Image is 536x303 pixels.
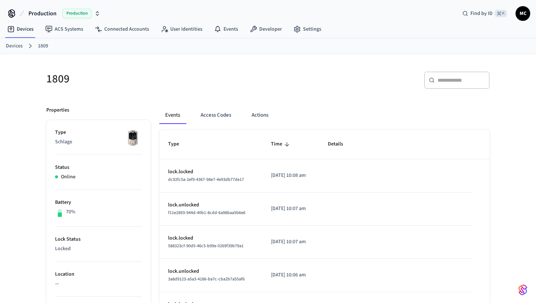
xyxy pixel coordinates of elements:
p: Battery [55,199,142,206]
span: 588323cf-90d5-46c5-b99e-0269f39b79a1 [168,243,244,249]
a: User Identities [155,23,208,36]
span: Time [271,139,292,150]
p: [DATE] 10:08 am [271,172,310,179]
img: Schlage Sense Smart Deadbolt with Camelot Trim, Front [124,129,142,147]
p: [DATE] 10:07 am [271,238,310,246]
p: lock.locked [168,234,253,242]
a: Connected Accounts [89,23,155,36]
img: SeamLogoGradient.69752ec5.svg [518,284,527,296]
p: lock.unlocked [168,201,253,209]
p: Status [55,164,142,171]
p: [DATE] 10:07 am [271,205,310,213]
span: Details [328,139,353,150]
span: Production [28,9,57,18]
h5: 1809 [46,71,264,86]
div: Find by ID⌘ K [457,7,513,20]
p: Location [55,271,142,278]
span: dc92fc5a-2ef9-4367-98e7-4e93db77de17 [168,176,244,183]
a: Settings [288,23,327,36]
p: Lock Status [55,236,142,243]
span: Find by ID [470,10,493,17]
a: 1809 [38,42,48,50]
a: Developer [244,23,288,36]
span: MC [516,7,529,20]
p: 70% [66,208,75,216]
button: Actions [246,106,274,124]
a: Devices [1,23,39,36]
p: [DATE] 10:06 am [271,271,310,279]
a: ACS Systems [39,23,89,36]
div: ant example [159,106,490,124]
span: Production [62,9,92,18]
span: 3a8d9123-a5a3-4186-ba7c-cba2b7a55af6 [168,276,245,282]
a: Events [208,23,244,36]
button: Access Codes [195,106,237,124]
p: Online [61,173,75,181]
p: Properties [46,106,69,114]
button: MC [516,6,530,21]
p: lock.unlocked [168,268,253,275]
p: lock.locked [168,168,253,176]
p: Type [55,129,142,136]
span: f11e2893-944d-40b1-8cdd-6a98baa5b6e6 [168,210,245,216]
p: Locked [55,245,142,253]
p: Schlage [55,138,142,146]
p: — [55,280,142,288]
button: Events [159,106,186,124]
span: ⌘ K [495,10,507,17]
span: Type [168,139,189,150]
a: Devices [6,42,23,50]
